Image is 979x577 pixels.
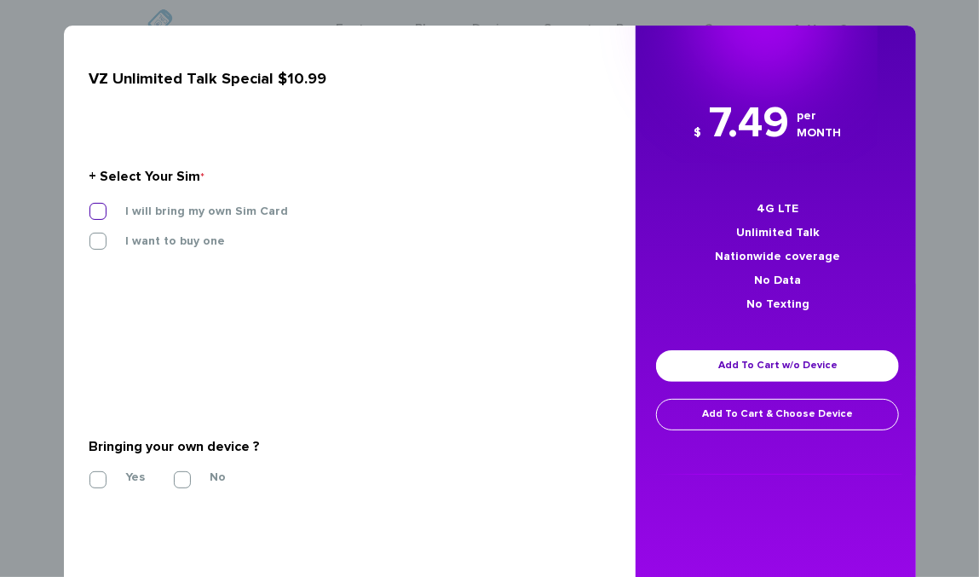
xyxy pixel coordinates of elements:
label: No [185,470,227,485]
label: Yes [100,470,145,485]
li: Nationwide coverage [653,245,902,268]
li: No Data [653,268,902,292]
div: Bringing your own device ? [89,433,598,460]
i: MONTH [797,124,841,141]
i: per [797,107,841,124]
li: Unlimited Talk [653,221,902,245]
a: Add To Cart & Choose Device [656,399,899,430]
span: 7.49 [709,102,789,146]
label: I will bring my own Sim Card [100,204,288,219]
a: Add To Cart w/o Device [656,350,899,382]
div: + Select Your Sim [89,163,598,190]
li: 4G LTE [653,197,902,221]
div: VZ Unlimited Talk Special $10.99 [89,64,598,95]
li: No Texting [653,292,902,316]
label: I want to buy one [100,234,225,249]
span: $ [694,127,701,139]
